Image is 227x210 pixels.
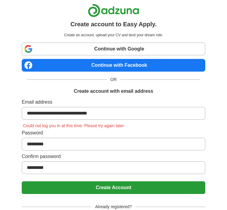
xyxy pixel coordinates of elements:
label: Email address [22,99,205,106]
img: Adzuna logo [88,4,139,17]
a: Continue with Facebook [22,59,205,72]
a: Continue with Google [22,43,205,55]
span: Already registered? [91,204,135,210]
button: Create Account [22,181,205,194]
label: Confirm password [22,153,205,160]
span: Could not log you in at this time. Please try again later [22,123,125,128]
p: Create an account, upload your CV and land your dream role. [23,32,204,38]
label: Password [22,129,205,137]
h1: Create account with email address [74,88,153,95]
h1: Create account to Easy Apply. [70,20,157,29]
span: OR [107,76,120,83]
